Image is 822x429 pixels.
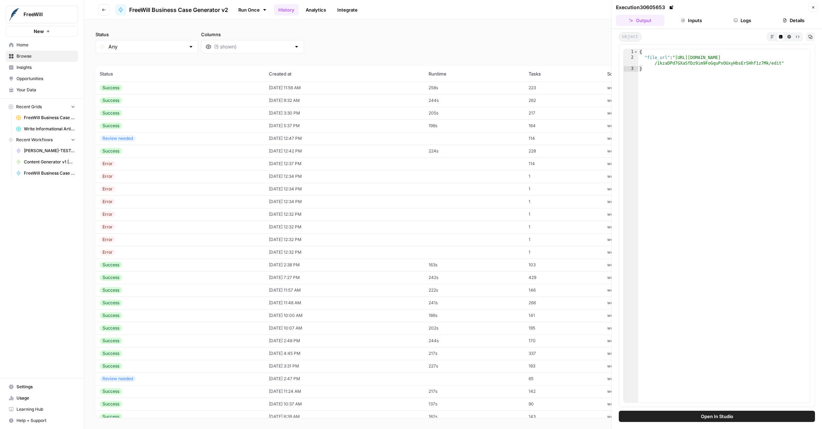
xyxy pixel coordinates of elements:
[524,271,603,284] td: 429
[24,115,75,121] span: FreeWill Business Case Generator v2 Grid
[424,385,524,398] td: 217s
[619,32,642,41] span: object
[667,15,716,26] button: Inputs
[100,97,122,104] div: Success
[424,360,524,372] td: 227s
[13,123,78,135] a: Write Informational Articles
[603,157,695,170] td: web
[16,395,75,401] span: Usage
[603,398,695,410] td: web
[8,8,21,21] img: FreeWill Logo
[6,73,78,84] a: Opportunities
[13,168,78,179] a: FreeWill Business Case Generator [[PERSON_NAME]'s Edit - Do Not Use]
[524,360,603,372] td: 193
[701,413,733,420] span: Open In Studio
[524,221,603,233] td: 1
[424,309,524,322] td: 186s
[6,415,78,426] button: Help + Support
[603,66,695,82] th: Source
[524,132,603,145] td: 114
[616,4,675,11] div: Execution 30605653
[603,410,695,423] td: web
[524,309,603,322] td: 141
[524,398,603,410] td: 90
[16,64,75,71] span: Insights
[424,284,524,297] td: 222s
[265,410,424,423] td: [DATE] 8:39 AM
[6,39,78,51] a: Home
[16,406,75,412] span: Learning Hub
[524,195,603,208] td: 1
[603,246,695,259] td: web
[100,300,122,306] div: Success
[524,347,603,360] td: 337
[603,271,695,284] td: web
[624,66,638,72] div: 3
[100,199,115,205] div: Error
[603,94,695,107] td: web
[769,15,818,26] button: Details
[603,119,695,132] td: web
[424,398,524,410] td: 137s
[265,94,424,107] td: [DATE] 9:32 AM
[100,236,115,243] div: Error
[524,372,603,385] td: 65
[100,148,122,154] div: Success
[265,66,424,82] th: Created at
[265,297,424,309] td: [DATE] 11:48 AM
[524,208,603,221] td: 1
[265,208,424,221] td: [DATE] 12:32 PM
[265,82,424,94] td: [DATE] 11:56 AM
[603,208,695,221] td: web
[333,4,362,15] a: Integrate
[265,107,424,119] td: [DATE] 3:30 PM
[524,170,603,183] td: 1
[95,53,811,66] span: (903 records)
[603,259,695,271] td: web
[100,338,122,344] div: Success
[265,132,424,145] td: [DATE] 12:47 PM
[524,145,603,157] td: 228
[100,363,122,369] div: Success
[6,381,78,392] a: Settings
[265,309,424,322] td: [DATE] 10:00 AM
[524,334,603,347] td: 170
[100,274,122,281] div: Success
[524,246,603,259] td: 1
[265,322,424,334] td: [DATE] 10:07 AM
[201,31,304,38] label: Columns
[424,259,524,271] td: 163s
[100,186,115,192] div: Error
[100,414,122,420] div: Success
[6,6,78,23] button: Workspace: FreeWill
[100,173,115,180] div: Error
[24,148,75,154] span: [PERSON_NAME]-TEST-Content Generator v2 [DRAFT]
[603,183,695,195] td: web
[100,135,136,142] div: Review needed
[603,107,695,119] td: web
[603,82,695,94] td: web
[16,53,75,59] span: Browse
[13,145,78,156] a: [PERSON_NAME]-TEST-Content Generator v2 [DRAFT]
[603,170,695,183] td: web
[100,249,115,255] div: Error
[16,42,75,48] span: Home
[100,211,115,217] div: Error
[6,392,78,404] a: Usage
[108,43,185,50] input: Any
[265,334,424,347] td: [DATE] 2:48 PM
[603,322,695,334] td: web
[603,309,695,322] td: web
[6,102,78,112] button: Recent Grids
[24,170,75,176] span: FreeWill Business Case Generator [[PERSON_NAME]'s Edit - Do Not Use]
[603,372,695,385] td: web
[6,62,78,73] a: Insights
[424,334,524,347] td: 244s
[265,145,424,157] td: [DATE] 12:42 PM
[100,262,122,268] div: Success
[265,183,424,195] td: [DATE] 12:34 PM
[524,259,603,271] td: 103
[100,350,122,357] div: Success
[100,376,136,382] div: Review needed
[265,157,424,170] td: [DATE] 12:37 PM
